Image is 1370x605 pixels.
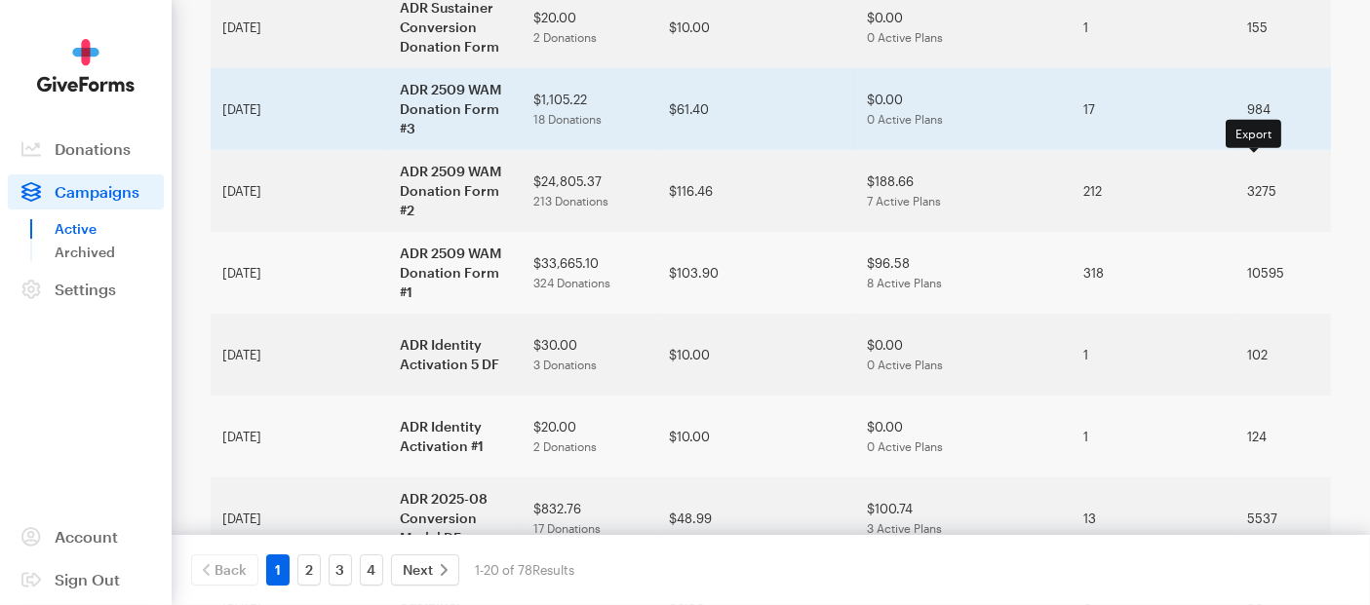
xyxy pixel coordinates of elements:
a: Sign Out [8,562,164,597]
td: 10595 [1235,232,1360,314]
span: 324 Donations [533,276,610,289]
span: 18 Donations [533,112,602,126]
td: $116.46 [657,150,855,232]
td: [DATE] [211,396,388,477]
td: 102 [1235,314,1360,396]
td: ADR Identity Activation 5 DF [388,314,522,396]
span: 3 Donations [533,358,597,371]
span: 7 Active Plans [867,194,941,208]
a: Donations [8,132,164,167]
td: $10.00 [657,314,855,396]
a: Next [391,554,459,586]
td: [DATE] [211,314,388,396]
td: $30.00 [522,314,657,396]
div: 1-20 of 78 [475,554,574,586]
td: $96.58 [855,232,1072,314]
img: GiveForms [37,39,135,93]
td: 13 [1072,477,1235,559]
td: [DATE] [211,68,388,150]
td: $0.00 [855,68,1072,150]
span: Campaigns [55,182,139,201]
td: 3275 [1235,150,1360,232]
a: Campaigns [8,174,164,209]
td: ADR 2509 WAM Donation Form #2 [388,150,522,232]
a: Archived [55,241,164,264]
span: 0 Active Plans [867,30,943,44]
td: $33,665.10 [522,232,657,314]
span: 213 Donations [533,194,608,208]
td: $24,805.37 [522,150,657,232]
td: $61.40 [657,68,855,150]
td: 17 [1072,68,1235,150]
td: $103.90 [657,232,855,314]
span: 3 Active Plans [867,521,942,535]
a: 2 [297,554,321,586]
td: ADR 2025-08 Conversion Model DF [388,477,522,559]
span: 0 Active Plans [867,112,943,126]
td: [DATE] [211,150,388,232]
td: $100.74 [855,477,1072,559]
td: [DATE] [211,477,388,559]
td: 984 [1235,68,1360,150]
span: 17 Donations [533,521,601,535]
td: $48.99 [657,477,855,559]
td: $0.00 [855,396,1072,477]
td: $0.00 [855,314,1072,396]
span: Sign Out [55,570,120,588]
td: $188.66 [855,150,1072,232]
td: ADR 2509 WAM Donation Form #1 [388,232,522,314]
td: ADR Identity Activation #1 [388,396,522,477]
span: Next [403,558,433,582]
td: 5537 [1235,477,1360,559]
td: $1,105.22 [522,68,657,150]
td: 124 [1235,396,1360,477]
a: Active [55,217,164,241]
span: 2 Donations [533,439,597,453]
span: Settings [55,280,116,298]
span: 0 Active Plans [867,358,943,371]
span: 8 Active Plans [867,276,942,289]
a: Account [8,519,164,554]
td: [DATE] [211,232,388,314]
span: Account [55,527,118,546]
td: 318 [1072,232,1235,314]
span: 0 Active Plans [867,439,943,453]
a: 4 [360,554,383,586]
td: $20.00 [522,396,657,477]
span: Results [532,562,574,578]
td: 1 [1072,396,1235,477]
span: Donations [55,139,131,158]
td: $10.00 [657,396,855,477]
a: 3 [329,554,352,586]
td: ADR 2509 WAM Donation Form #3 [388,68,522,150]
td: $832.76 [522,477,657,559]
td: 212 [1072,150,1235,232]
td: 1 [1072,314,1235,396]
a: Settings [8,272,164,307]
span: 2 Donations [533,30,597,44]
